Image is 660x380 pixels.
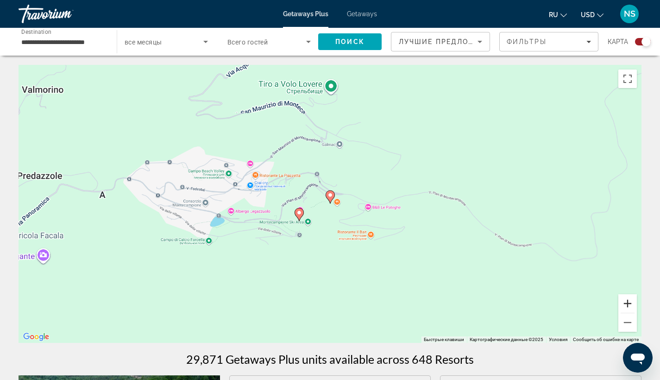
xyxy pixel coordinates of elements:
[21,37,105,48] input: Select destination
[19,2,111,26] a: Travorium
[347,10,377,18] a: Getaways
[399,38,497,45] span: Лучшие предложения
[186,352,474,366] h1: 29,871 Getaways Plus units available across 648 Resorts
[623,343,653,373] iframe: Кнопка запуска окна обмена сообщениями
[624,9,635,19] span: NS
[549,11,558,19] span: ru
[618,70,637,88] button: Включить полноэкранный режим
[21,28,51,35] span: Destination
[399,36,482,47] mat-select: Sort by
[21,331,51,343] img: Google
[618,294,637,313] button: Увеличить
[21,331,51,343] a: Открыть эту область в Google Картах (в новом окне)
[608,35,628,48] span: карта
[227,38,268,46] span: Всего гостей
[573,337,639,342] a: Сообщить об ошибке на карте
[470,337,543,342] span: Картографические данные ©2025
[549,337,567,342] a: Условия (ссылка откроется в новой вкладке)
[283,10,328,18] a: Getaways Plus
[125,38,162,46] span: все месяцы
[581,8,603,21] button: Change currency
[507,38,547,45] span: Фильтры
[424,336,464,343] button: Быстрые клавиши
[318,33,382,50] button: Search
[549,8,567,21] button: Change language
[617,4,641,24] button: User Menu
[618,313,637,332] button: Уменьшить
[581,11,595,19] span: USD
[499,32,598,51] button: Filters
[335,38,365,45] span: Поиск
